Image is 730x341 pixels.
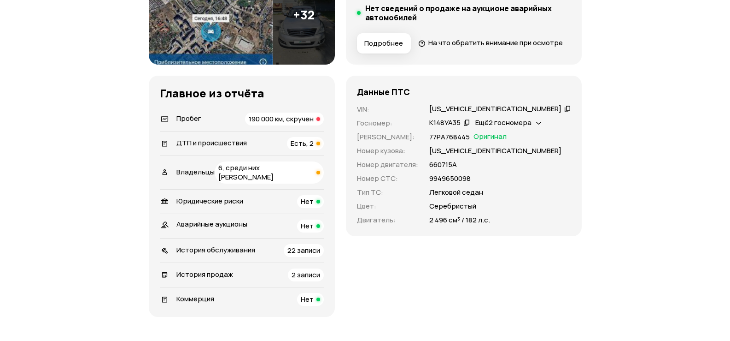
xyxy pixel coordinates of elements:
[429,104,561,114] div: [US_VEHICLE_IDENTIFICATION_NUMBER]
[429,173,471,184] p: 9949650098
[249,114,314,124] span: 190 000 км, скручен
[176,245,255,255] span: История обслуживания
[176,219,247,229] span: Аварийные аукционы
[429,187,483,197] p: Легковой седан
[429,146,561,156] p: [US_VEHICLE_IDENTIFICATION_NUMBER]
[287,245,320,255] span: 22 записи
[429,132,470,142] p: 77РА768445
[473,132,507,142] span: Оригинал
[176,196,243,206] span: Юридические риски
[176,269,233,279] span: История продаж
[357,132,418,142] p: [PERSON_NAME] :
[357,118,418,128] p: Госномер :
[357,215,418,225] p: Двигатель :
[429,215,490,225] p: 2 496 см³ / 182 л.с.
[429,201,476,211] p: Серебристый
[428,38,563,48] span: На что обратить внимание при осмотре
[429,118,461,128] div: К148УА35
[357,104,418,114] p: VIN :
[176,294,214,304] span: Коммерция
[291,138,314,148] span: Есть, 2
[176,114,201,123] span: Пробег
[475,118,531,127] span: Ещё 2 госномера
[357,146,418,156] p: Номер кузова :
[160,87,324,100] h3: Главное из отчёта
[357,33,411,54] button: Подробнее
[292,270,320,280] span: 2 записи
[357,173,418,184] p: Номер СТС :
[176,138,247,148] span: ДТП и происшествия
[301,294,314,304] span: Нет
[365,4,571,22] h5: Нет сведений о продаже на аукционе аварийных автомобилей
[364,39,403,48] span: Подробнее
[429,160,457,170] p: 660715А
[301,221,314,231] span: Нет
[301,197,314,206] span: Нет
[357,201,418,211] p: Цвет :
[357,87,410,97] h4: Данные ПТС
[357,160,418,170] p: Номер двигателя :
[357,187,418,197] p: Тип ТС :
[418,38,563,48] a: На что обратить внимание при осмотре
[218,163,274,182] span: 6, среди них [PERSON_NAME]
[176,167,215,177] span: Владельцы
